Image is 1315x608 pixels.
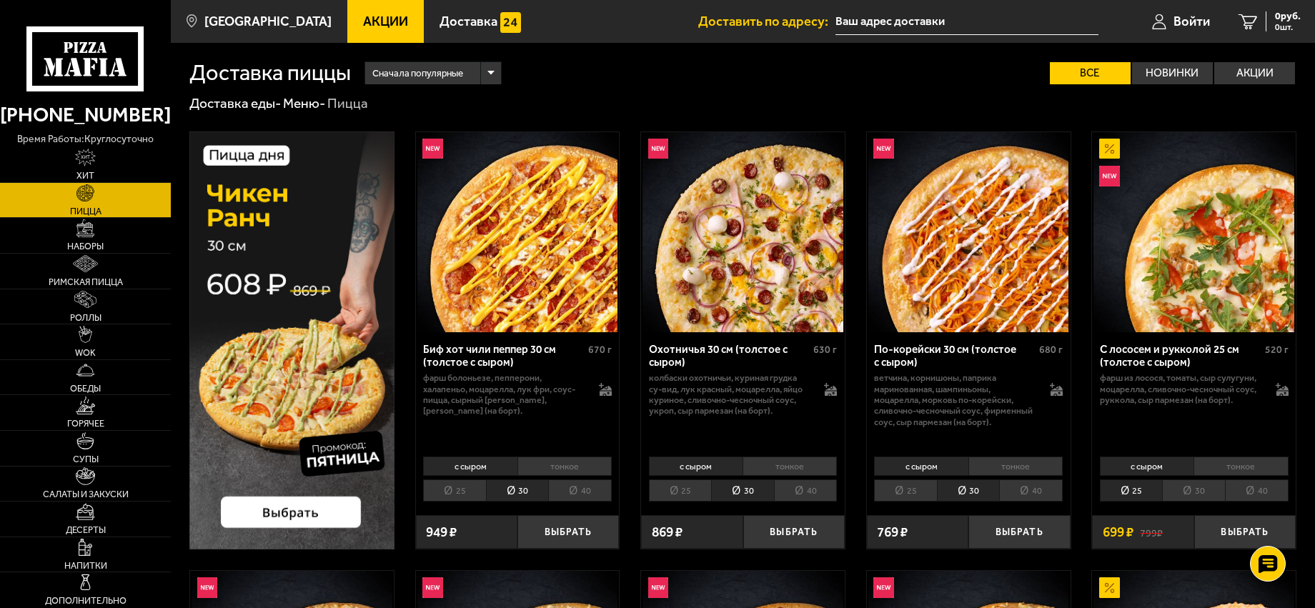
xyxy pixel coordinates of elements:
[327,95,368,113] div: Пицца
[874,457,968,476] li: с сыром
[76,171,94,181] span: Хит
[423,457,517,476] li: с сыром
[877,525,908,539] span: 769 ₽
[652,525,683,539] span: 869 ₽
[67,242,104,251] span: Наборы
[649,457,743,476] li: с сыром
[1225,479,1289,501] li: 40
[649,343,810,369] div: Охотничья 30 см (толстое с сыром)
[426,525,457,539] span: 949 ₽
[743,515,845,549] button: Выбрать
[1140,525,1163,539] s: 799 ₽
[774,479,838,501] li: 40
[363,15,408,28] span: Акции
[968,515,1070,549] button: Выбрать
[486,479,549,501] li: 30
[874,372,1036,427] p: ветчина, корнишоны, паприка маринованная, шампиньоны, моцарелла, морковь по-корейски, сливочно-че...
[874,343,1036,369] div: По-корейски 30 см (толстое с сыром)
[70,314,101,323] span: Роллы
[937,479,1000,501] li: 30
[423,479,486,501] li: 25
[1100,479,1163,501] li: 25
[1194,515,1296,549] button: Выбрать
[648,577,669,598] img: Новинка
[641,132,845,333] a: НовинкаОхотничья 30 см (толстое с сыром)
[873,139,894,159] img: Новинка
[1050,62,1131,84] label: Все
[1092,132,1296,333] a: АкционныйНовинкаС лососем и рукколой 25 см (толстое с сыром)
[1132,62,1213,84] label: Новинки
[75,349,96,358] span: WOK
[417,132,618,333] img: Биф хот чили пеппер 30 см (толстое с сыром)
[588,344,612,356] span: 670 г
[649,479,712,501] li: 25
[1100,457,1194,476] li: с сыром
[416,132,620,333] a: НовинкаБиф хот чили пеппер 30 см (толстое с сыром)
[45,597,126,606] span: Дополнительно
[1194,457,1288,476] li: тонкое
[968,457,1063,476] li: тонкое
[649,372,811,416] p: колбаски охотничьи, куриная грудка су-вид, лук красный, моцарелла, яйцо куриное, сливочно-чесночн...
[1275,11,1301,21] span: 0 руб.
[66,526,106,535] span: Десерты
[874,479,937,501] li: 25
[868,132,1069,333] img: По-корейски 30 см (толстое с сыром)
[1099,577,1120,598] img: Акционный
[867,132,1071,333] a: НовинкаПо-корейски 30 см (толстое с сыром)
[500,12,521,33] img: 15daf4d41897b9f0e9f617042186c801.svg
[835,9,1098,35] input: Ваш адрес доставки
[1099,166,1120,186] img: Новинка
[813,344,837,356] span: 630 г
[189,95,281,111] a: Доставка еды-
[1173,15,1210,28] span: Войти
[517,515,619,549] button: Выбрать
[642,132,843,333] img: Охотничья 30 см (толстое с сыром)
[517,457,612,476] li: тонкое
[422,577,443,598] img: Новинка
[1214,62,1295,84] label: Акции
[67,419,104,429] span: Горячее
[70,207,101,216] span: Пицца
[698,15,835,28] span: Доставить по адресу:
[73,455,99,464] span: Супы
[1103,525,1133,539] span: 699 ₽
[440,15,497,28] span: Доставка
[548,479,612,501] li: 40
[64,562,107,571] span: Напитки
[422,139,443,159] img: Новинка
[1039,344,1063,356] span: 680 г
[1100,343,1261,369] div: С лососем и рукколой 25 см (толстое с сыром)
[423,372,585,416] p: фарш болоньезе, пепперони, халапеньо, моцарелла, лук фри, соус-пицца, сырный [PERSON_NAME], [PERS...
[648,139,669,159] img: Новинка
[1100,372,1262,405] p: фарш из лосося, томаты, сыр сулугуни, моцарелла, сливочно-чесночный соус, руккола, сыр пармезан (...
[1162,479,1225,501] li: 30
[372,60,463,86] span: Сначала популярные
[743,457,837,476] li: тонкое
[1275,23,1301,31] span: 0 шт.
[1093,132,1294,333] img: С лососем и рукколой 25 см (толстое с сыром)
[1099,139,1120,159] img: Акционный
[711,479,774,501] li: 30
[189,62,351,84] h1: Доставка пиццы
[283,95,325,111] a: Меню-
[999,479,1063,501] li: 40
[873,577,894,598] img: Новинка
[70,384,101,394] span: Обеды
[197,577,218,598] img: Новинка
[1265,344,1289,356] span: 520 г
[423,343,585,369] div: Биф хот чили пеппер 30 см (толстое с сыром)
[49,278,123,287] span: Римская пицца
[43,490,129,499] span: Салаты и закуски
[204,15,332,28] span: [GEOGRAPHIC_DATA]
